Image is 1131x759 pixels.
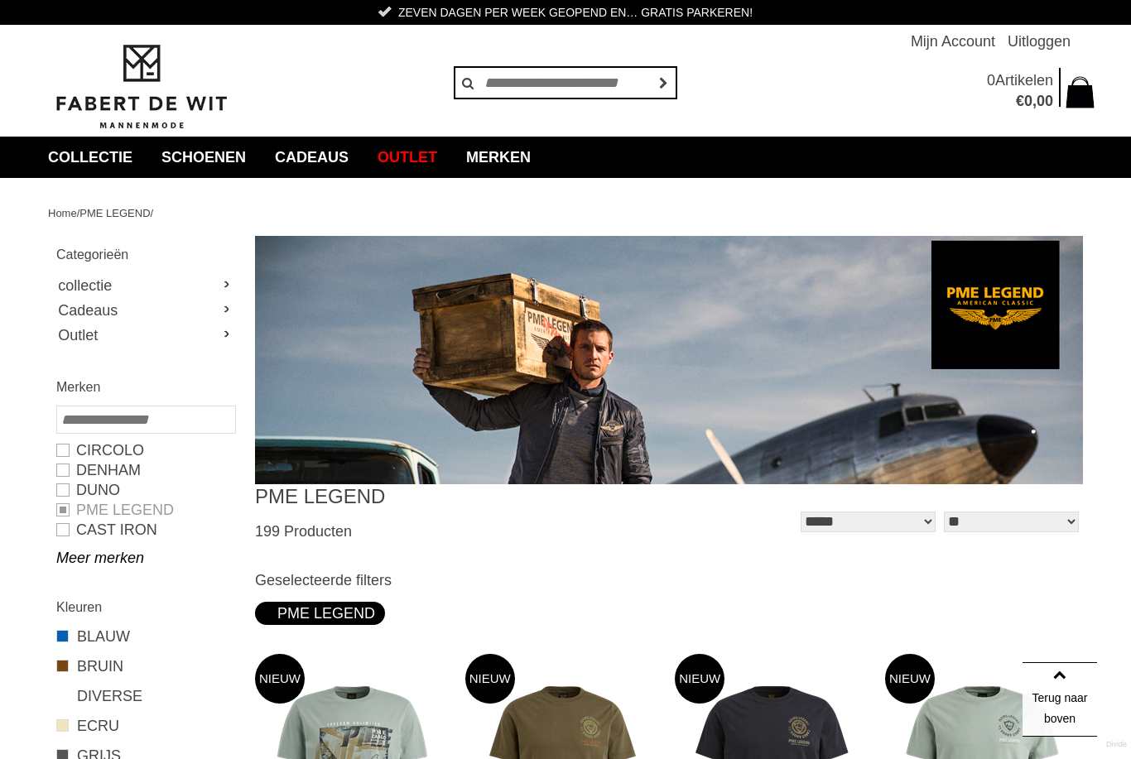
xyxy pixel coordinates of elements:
[48,207,77,219] a: Home
[149,137,258,178] a: Schoenen
[56,460,234,480] a: DENHAM
[48,42,234,132] img: Fabert de Wit
[79,207,150,219] a: PME LEGEND
[151,207,154,219] span: /
[454,137,543,178] a: Merken
[56,715,234,737] a: ECRU
[987,72,995,89] span: 0
[365,137,450,178] a: Outlet
[56,244,234,265] h2: Categorieën
[255,484,669,509] h1: PME LEGEND
[56,548,234,568] a: Meer merken
[56,298,234,323] a: Cadeaus
[1106,734,1127,755] a: Divide
[56,597,234,617] h2: Kleuren
[1016,93,1024,109] span: €
[77,207,80,219] span: /
[56,440,234,460] a: Circolo
[995,72,1053,89] span: Artikelen
[56,273,234,298] a: collectie
[1032,93,1037,109] span: ,
[265,602,375,625] div: PME LEGEND
[56,656,234,677] a: BRUIN
[56,685,234,707] a: DIVERSE
[56,480,234,500] a: Duno
[255,571,1083,589] h3: Geselecteerde filters
[262,137,361,178] a: Cadeaus
[1037,93,1053,109] span: 00
[255,523,352,540] span: 199 Producten
[36,137,145,178] a: collectie
[56,626,234,647] a: BLAUW
[255,236,1083,484] img: PME LEGEND
[56,520,234,540] a: CAST IRON
[1024,93,1032,109] span: 0
[1023,662,1097,737] a: Terug naar boven
[56,323,234,348] a: Outlet
[56,377,234,397] h2: Merken
[911,25,995,58] a: Mijn Account
[1008,25,1071,58] a: Uitloggen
